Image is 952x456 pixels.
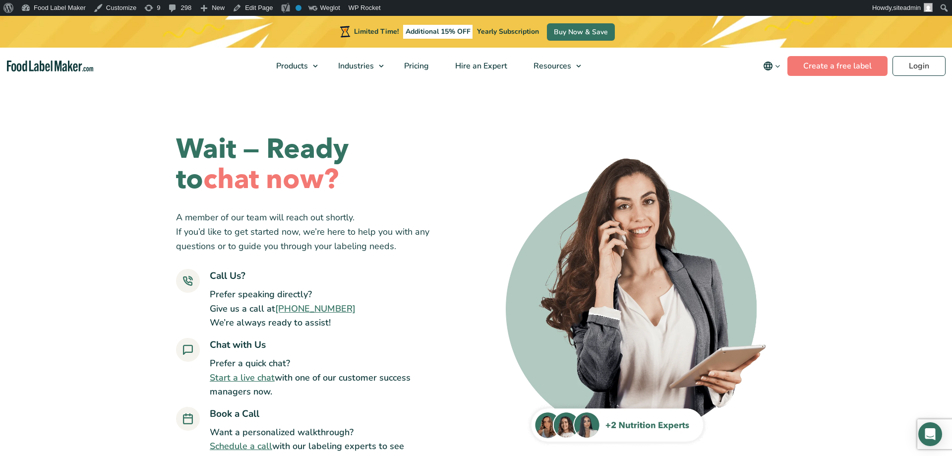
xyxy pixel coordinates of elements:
span: Industries [335,61,375,71]
p: Prefer speaking directly? Give us a call at We’re always ready to assist! [210,287,356,330]
a: Resources [521,48,586,84]
strong: Book a Call [210,407,259,420]
span: Yearly Subscription [477,27,539,36]
a: Products [263,48,323,84]
p: Prefer a quick chat? with one of our customer success managers now. [210,356,412,399]
a: Create a free label [787,56,888,76]
div: Open Intercom Messenger [918,422,942,446]
span: Additional 15% OFF [403,25,473,39]
h1: Wait — Ready to [176,134,446,195]
div: No index [296,5,301,11]
span: Resources [531,61,572,71]
strong: Call Us? [210,269,245,282]
strong: Chat with Us [210,338,266,351]
a: Login [892,56,946,76]
span: Pricing [401,61,430,71]
a: Buy Now & Save [547,23,615,41]
span: Limited Time! [354,27,399,36]
p: A member of our team will reach out shortly. If you’d like to get started now, we’re here to help... [176,210,446,253]
span: Products [273,61,309,71]
a: Start a live chat [210,372,275,384]
a: Industries [325,48,389,84]
a: Pricing [391,48,440,84]
span: siteadmin [893,4,921,11]
a: Schedule a call [210,440,272,452]
a: Hire an Expert [442,48,518,84]
a: [PHONE_NUMBER] [275,303,356,315]
em: chat now? [203,161,339,198]
span: Hire an Expert [452,61,508,71]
